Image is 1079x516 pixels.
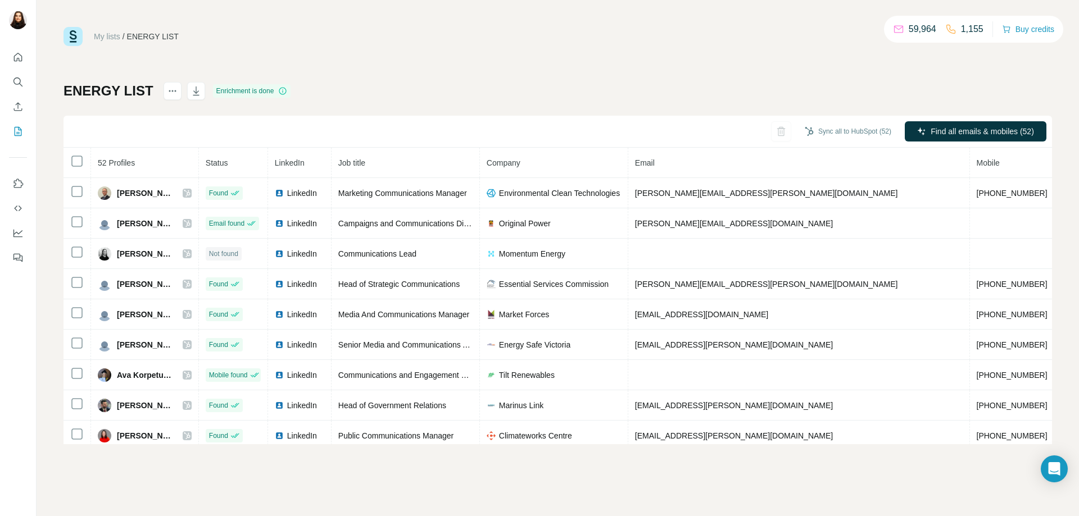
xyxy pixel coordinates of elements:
span: Public Communications Manager [338,431,454,440]
div: ENERGY LIST [127,31,179,42]
span: Status [206,158,228,167]
span: [PHONE_NUMBER] [977,340,1048,349]
span: [EMAIL_ADDRESS][DOMAIN_NAME] [635,310,768,319]
span: [PHONE_NUMBER] [977,310,1048,319]
img: Avatar [98,308,111,321]
img: company-logo [487,219,496,228]
img: LinkedIn logo [275,401,284,410]
button: Sync all to HubSpot (52) [797,123,899,140]
span: Head of Strategic Communications [338,280,460,289]
span: Found [209,431,228,441]
span: LinkedIn [287,248,317,259]
img: Avatar [98,247,111,261]
span: [PHONE_NUMBER] [977,371,1048,380]
img: LinkedIn logo [275,189,284,198]
p: 1,155 [961,22,983,36]
div: Enrichment is done [213,84,291,98]
img: company-logo [487,189,496,198]
span: Media And Communications Manager [338,310,469,319]
span: LinkedIn [287,188,317,199]
span: Energy Safe Victoria [499,339,570,350]
span: Email [635,158,655,167]
span: Found [209,188,228,198]
img: Avatar [98,277,111,291]
span: Senior Media and Communications Advisor [338,340,489,349]
img: company-logo [487,371,496,380]
button: Find all emails & mobiles (52) [905,121,1046,141]
span: Find all emails & mobiles (52) [931,126,1034,137]
span: [PHONE_NUMBER] [977,280,1048,289]
div: Open Intercom Messenger [1041,455,1068,482]
button: Use Surfe on LinkedIn [9,173,27,194]
span: Email found [209,218,244,229]
img: LinkedIn logo [275,371,284,380]
span: Climateworks Centre [499,430,572,441]
button: Buy credits [1002,21,1054,37]
span: LinkedIn [287,309,317,320]
span: [PERSON_NAME] [117,248,171,259]
span: Marketing Communications Manager [338,189,467,198]
span: [PHONE_NUMBER] [977,189,1048,198]
button: My lists [9,121,27,141]
li: / [123,31,125,42]
img: Avatar [9,11,27,29]
img: Avatar [98,399,111,412]
span: [PERSON_NAME] [117,309,171,320]
img: Avatar [98,368,111,382]
a: My lists [94,32,120,41]
span: Momentum Energy [499,248,565,259]
span: [PERSON_NAME][EMAIL_ADDRESS][DOMAIN_NAME] [635,219,833,228]
span: LinkedIn [287,400,317,411]
img: LinkedIn logo [275,340,284,349]
button: Search [9,72,27,92]
span: [EMAIL_ADDRESS][PERSON_NAME][DOMAIN_NAME] [635,431,833,440]
span: Environmental Clean Technologies [499,188,620,199]
span: Marinus Link [499,400,543,411]
button: Feedback [9,248,27,268]
span: [PERSON_NAME] [117,339,171,350]
span: Ava Korpetutuncu [117,369,171,381]
h1: ENERGY LIST [64,82,153,100]
img: Avatar [98,217,111,230]
span: Company [487,158,520,167]
span: Not found [209,249,238,259]
span: Tilt Renewables [499,369,555,381]
span: [PERSON_NAME] [117,278,171,290]
img: LinkedIn logo [275,249,284,258]
img: company-logo [487,401,496,410]
span: Found [209,340,228,350]
span: [PERSON_NAME][EMAIL_ADDRESS][PERSON_NAME][DOMAIN_NAME] [635,280,898,289]
img: company-logo [487,340,496,349]
img: company-logo [487,431,496,440]
span: [PERSON_NAME] [117,218,171,229]
span: [EMAIL_ADDRESS][PERSON_NAME][DOMAIN_NAME] [635,401,833,410]
span: Found [209,279,228,289]
span: LinkedIn [287,278,317,290]
img: company-logo [487,249,496,258]
span: [PERSON_NAME] [117,188,171,199]
span: [PHONE_NUMBER] [977,401,1048,410]
img: Surfe Logo [64,27,83,46]
span: LinkedIn [287,218,317,229]
span: Market Forces [499,309,549,320]
button: Use Surfe API [9,198,27,218]
span: Mobile [977,158,1000,167]
span: Job title [338,158,365,167]
span: [EMAIL_ADDRESS][PERSON_NAME][DOMAIN_NAME] [635,340,833,349]
span: LinkedIn [287,369,317,381]
img: Avatar [98,186,111,200]
p: 59,964 [909,22,936,36]
button: Dashboard [9,223,27,243]
span: Communications and Engagement Officer [338,371,484,380]
span: Head of Government Relations [338,401,446,410]
span: Essential Services Commission [499,278,609,290]
span: LinkedIn [287,339,317,350]
span: [PERSON_NAME][EMAIL_ADDRESS][PERSON_NAME][DOMAIN_NAME] [635,189,898,198]
span: [PERSON_NAME] [117,400,171,411]
span: 52 Profiles [98,158,135,167]
button: Quick start [9,47,27,67]
span: LinkedIn [275,158,305,167]
span: Original Power [499,218,551,229]
img: Avatar [98,338,111,351]
button: actions [164,82,182,100]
